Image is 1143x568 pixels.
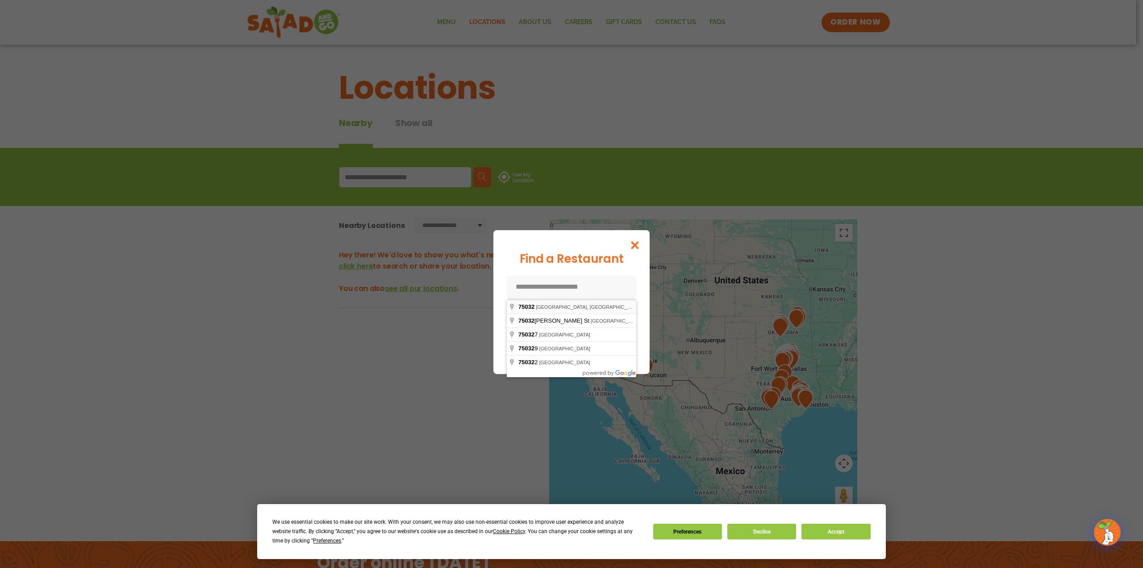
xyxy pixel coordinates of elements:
[518,331,539,338] span: 7
[539,332,590,337] span: [GEOGRAPHIC_DATA]
[518,345,534,352] span: 75032
[518,317,591,324] span: [PERSON_NAME] St
[727,524,796,539] button: Decline
[621,230,650,260] button: Close modal
[518,345,539,352] span: 9
[518,317,534,324] span: 75032
[518,359,534,366] span: 75032
[536,304,695,310] span: [GEOGRAPHIC_DATA], [GEOGRAPHIC_DATA], [GEOGRAPHIC_DATA]
[272,518,642,546] div: We use essential cookies to make our site work. With your consent, we may also use non-essential ...
[539,346,590,351] span: [GEOGRAPHIC_DATA]
[518,331,534,338] span: 75032
[493,528,525,534] span: Cookie Policy
[518,303,534,310] span: 75032
[313,538,341,544] span: Preferences
[257,504,886,559] div: Cookie Consent Prompt
[539,360,590,365] span: [GEOGRAPHIC_DATA]
[507,250,636,268] div: Find a Restaurant
[591,318,750,324] span: [GEOGRAPHIC_DATA], [GEOGRAPHIC_DATA], [GEOGRAPHIC_DATA]
[653,524,722,539] button: Preferences
[518,359,539,366] span: 2
[801,524,870,539] button: Accept
[1095,520,1120,545] img: wpChatIcon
